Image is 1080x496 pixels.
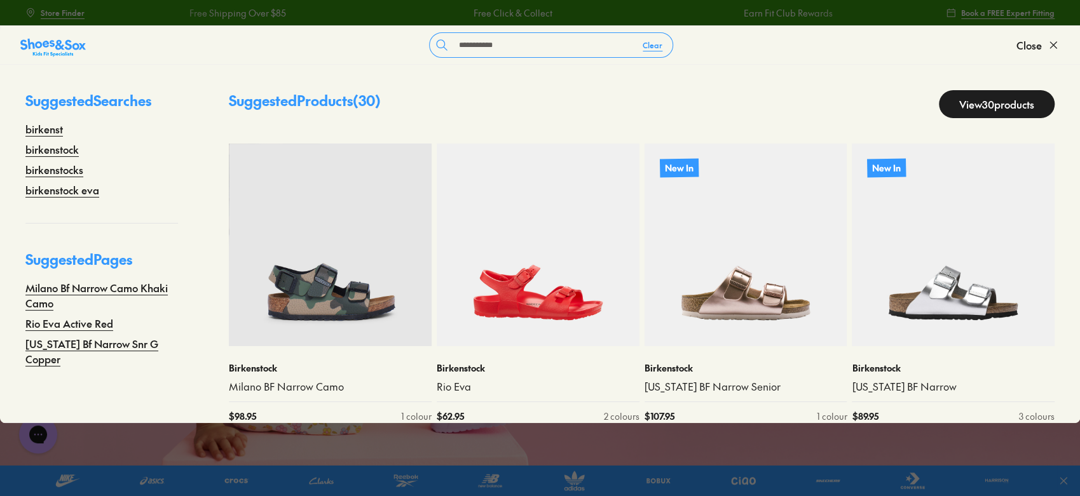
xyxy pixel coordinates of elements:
p: Birkenstock [645,361,847,375]
div: 1 colour [401,410,432,423]
a: Milano BF Narrow Camo [229,380,432,394]
span: Close [1016,37,1042,53]
p: Suggested Pages [25,249,178,280]
a: birkenstock eva [25,182,99,198]
a: New In [645,144,847,346]
p: Birkenstock [852,361,1055,375]
a: Earn Fit Club Rewards [742,6,831,20]
div: 3 colours [1019,410,1055,423]
a: Shoes &amp; Sox [20,35,86,55]
a: View30products [939,90,1055,118]
a: Book a FREE Expert Fitting [946,1,1055,24]
span: $ 62.95 [437,410,464,423]
p: Birkenstock [229,361,432,375]
a: birkenstocks [25,162,83,177]
a: birkenstock [25,142,79,157]
p: Suggested Searches [25,90,178,121]
span: Book a FREE Expert Fitting [961,7,1055,18]
a: Rio Eva Active Red [25,316,113,331]
span: $ 89.95 [852,410,878,423]
p: New In [659,158,698,177]
span: $ 107.95 [645,410,674,423]
span: ( 30 ) [353,91,381,110]
a: Milano Bf Narrow Camo Khaki Camo [25,280,178,311]
a: [US_STATE] BF Narrow [852,380,1055,394]
div: 1 colour [816,410,847,423]
button: Close [1016,31,1060,59]
div: 2 colours [604,410,639,423]
a: [US_STATE] Bf Narrow Snr G Copper [25,336,178,366]
a: Free Click & Collect [472,6,551,20]
button: Clear [632,34,673,57]
a: birkenst [25,121,63,137]
a: Rio Eva [437,380,639,394]
img: SNS_Logo_Responsive.svg [20,37,86,58]
a: Free Shipping Over $85 [188,6,285,20]
a: New In [852,144,1055,346]
p: Birkenstock [437,361,639,375]
p: New In [867,158,906,177]
span: Store Finder [41,7,85,18]
iframe: Gorgias live chat messenger [13,411,64,458]
span: $ 98.95 [229,410,256,423]
a: [US_STATE] BF Narrow Senior [645,380,847,394]
a: Store Finder [25,1,85,24]
p: Suggested Products [229,90,381,118]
